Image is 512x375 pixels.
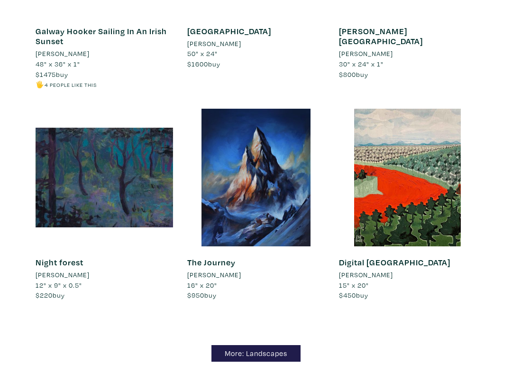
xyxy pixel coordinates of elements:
[339,291,356,300] span: $450
[187,38,241,49] li: [PERSON_NAME]
[187,291,204,300] span: $950
[187,281,217,290] span: 16" x 20"
[339,48,476,59] a: [PERSON_NAME]
[36,281,82,290] span: 12" x 9" x 0.5"
[36,270,90,280] li: [PERSON_NAME]
[36,48,90,59] li: [PERSON_NAME]
[187,257,236,268] a: The Journey
[187,291,217,300] span: buy
[36,59,80,68] span: 48" x 36" x 1"
[339,48,393,59] li: [PERSON_NAME]
[36,79,173,90] li: 🖐️
[187,270,325,280] a: [PERSON_NAME]
[339,291,368,300] span: buy
[187,49,218,58] span: 50" x 24"
[187,59,220,68] span: buy
[339,270,476,280] a: [PERSON_NAME]
[339,59,384,68] span: 30" x 24" x 1"
[36,291,65,300] span: buy
[36,257,83,268] a: Night forest
[36,270,173,280] a: [PERSON_NAME]
[339,26,423,47] a: [PERSON_NAME][GEOGRAPHIC_DATA]
[339,270,393,280] li: [PERSON_NAME]
[36,291,53,300] span: $220
[187,38,325,49] a: [PERSON_NAME]
[187,26,271,37] a: [GEOGRAPHIC_DATA]
[339,257,450,268] a: Digital [GEOGRAPHIC_DATA]
[45,81,97,88] small: 4 people like this
[339,70,356,79] span: $800
[36,26,167,47] a: Galway Hooker Sailing In An Irish Sunset
[36,70,68,79] span: buy
[36,70,56,79] span: $1475
[211,345,301,362] a: More: Landscapes
[36,48,173,59] a: [PERSON_NAME]
[339,281,369,290] span: 15" x 20"
[339,70,368,79] span: buy
[187,59,208,68] span: $1600
[187,270,241,280] li: [PERSON_NAME]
